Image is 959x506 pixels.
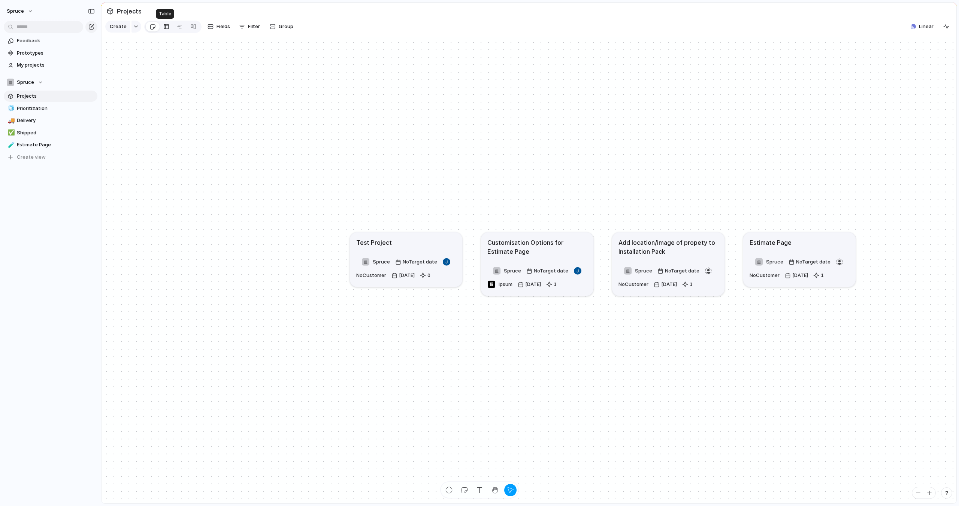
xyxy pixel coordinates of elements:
[8,104,13,113] div: 🧊
[504,267,521,275] span: Spruce
[635,267,652,275] span: Spruce
[554,281,557,288] span: 1
[748,269,781,281] button: NoCustomer
[690,281,693,288] span: 1
[105,21,130,33] button: Create
[4,115,97,126] a: 🚚Delivery
[661,281,677,288] span: [DATE]
[17,61,95,69] span: My projects
[17,105,95,112] span: Prioritization
[4,60,97,71] a: My projects
[7,129,14,137] button: ✅
[427,272,430,279] span: 0
[390,269,417,281] button: [DATE]
[622,265,654,277] button: Spruce
[7,105,14,112] button: 🧊
[787,256,832,268] button: NoTarget date
[4,152,97,163] button: Create view
[750,272,780,278] span: No Customer
[17,37,95,45] span: Feedback
[17,153,46,161] span: Create view
[618,281,648,287] span: No Customer
[534,267,568,275] span: No Target date
[485,278,514,290] button: Ipsum
[115,4,143,18] span: Projects
[17,117,95,124] span: Delivery
[156,9,174,19] div: Table
[4,91,97,102] a: Projects
[266,21,297,33] button: Group
[524,265,570,277] button: NoTarget date
[360,256,392,268] button: Spruce
[766,258,783,266] span: Spruce
[8,116,13,125] div: 🚚
[373,258,390,266] span: Spruce
[908,21,937,32] button: Linear
[487,238,587,256] h1: Customisation Options for Estimate Page
[4,48,97,59] a: Prototypes
[4,127,97,138] a: ✅Shipped
[354,269,388,281] button: NoCustomer
[811,269,826,281] button: 1
[403,258,437,266] span: No Target date
[525,281,541,288] span: [DATE]
[17,129,95,137] span: Shipped
[17,49,95,57] span: Prototypes
[236,21,263,33] button: Filter
[205,21,233,33] button: Fields
[418,269,432,281] button: 0
[4,35,97,46] a: Feedback
[4,103,97,114] a: 🧊Prioritization
[393,256,439,268] button: NoTarget date
[4,139,97,150] a: 🧪Estimate Page
[17,92,95,100] span: Projects
[680,278,695,290] button: 1
[652,278,679,290] button: [DATE]
[8,128,13,137] div: ✅
[8,141,13,149] div: 🧪
[248,23,260,30] span: Filter
[279,23,293,30] span: Group
[499,281,512,288] span: Ipsum
[217,23,230,30] span: Fields
[110,23,127,30] span: Create
[919,23,934,30] span: Linear
[17,141,95,149] span: Estimate Page
[17,79,34,86] span: Spruce
[3,5,37,17] button: Spruce
[491,265,523,277] button: Spruce
[618,238,718,256] h1: Add location/image of propety to Installation Pack
[783,269,810,281] button: [DATE]
[656,265,701,277] button: NoTarget date
[4,77,97,88] button: Spruce
[665,267,699,275] span: No Target date
[7,117,14,124] button: 🚚
[617,278,650,290] button: NoCustomer
[356,238,392,247] h1: Test Project
[821,272,824,279] span: 1
[7,7,24,15] span: Spruce
[356,272,386,278] span: No Customer
[750,238,792,247] h1: Estimate Page
[792,272,808,279] span: [DATE]
[516,278,543,290] button: [DATE]
[399,272,415,279] span: [DATE]
[7,141,14,149] button: 🧪
[796,258,831,266] span: No Target date
[753,256,785,268] button: Spruce
[544,278,559,290] button: 1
